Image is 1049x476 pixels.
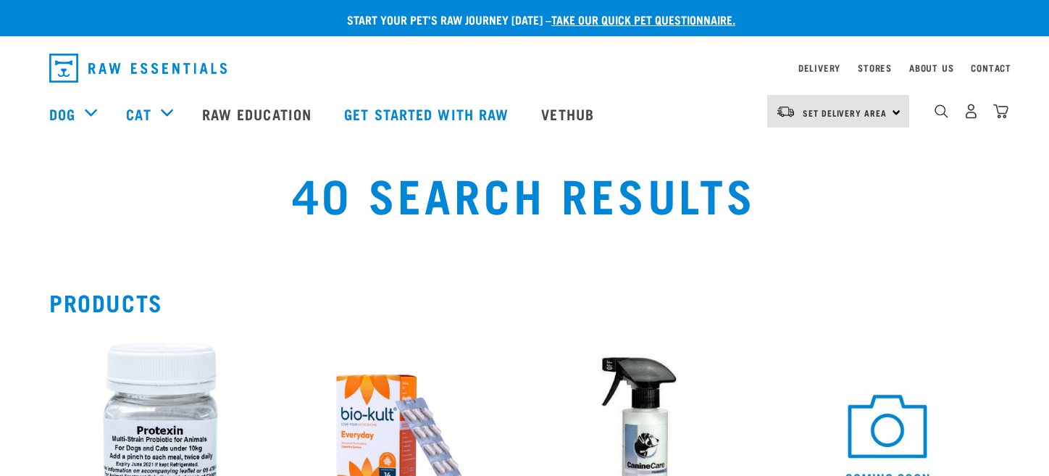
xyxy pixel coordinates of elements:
h2: Products [49,289,1000,315]
a: About Us [909,65,953,70]
h1: 40 Search Results [201,167,848,220]
img: home-icon@2x.png [993,104,1008,119]
a: Stores [858,65,892,70]
img: home-icon-1@2x.png [935,104,948,118]
a: take our quick pet questionnaire. [551,16,735,22]
span: Set Delivery Area [803,110,887,115]
a: Delivery [798,65,840,70]
nav: dropdown navigation [38,48,1011,88]
a: Vethub [527,85,612,143]
a: Get started with Raw [330,85,527,143]
a: Dog [49,103,75,125]
img: van-moving.png [776,105,795,118]
img: Raw Essentials Logo [49,54,227,83]
img: user.png [964,104,979,119]
a: Cat [126,103,151,125]
a: Raw Education [188,85,330,143]
a: Contact [971,65,1011,70]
